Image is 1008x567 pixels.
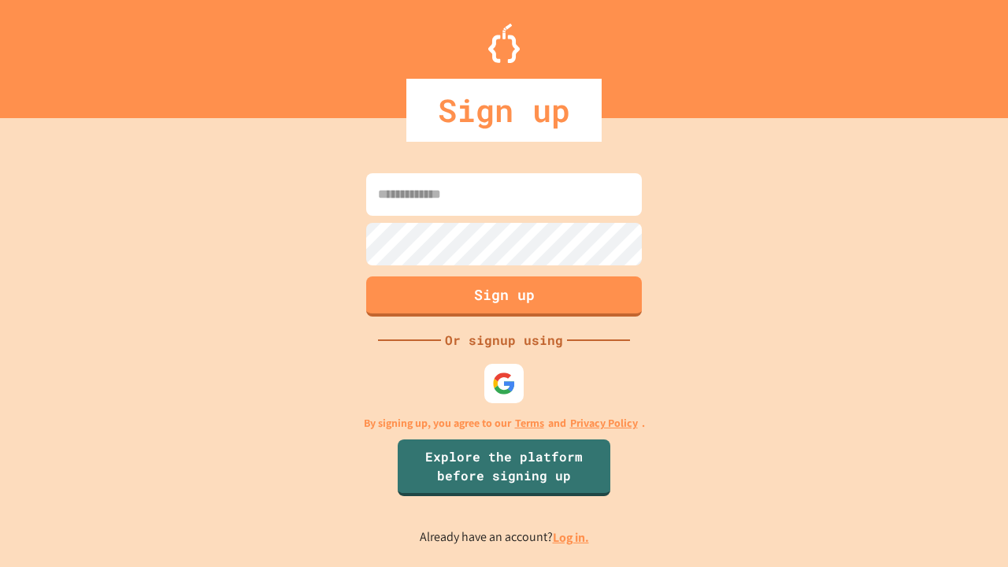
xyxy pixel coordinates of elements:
[877,435,992,502] iframe: chat widget
[570,415,638,432] a: Privacy Policy
[366,276,642,317] button: Sign up
[515,415,544,432] a: Terms
[420,528,589,547] p: Already have an account?
[492,372,516,395] img: google-icon.svg
[488,24,520,63] img: Logo.svg
[553,529,589,546] a: Log in.
[406,79,602,142] div: Sign up
[364,415,645,432] p: By signing up, you agree to our and .
[942,504,992,551] iframe: chat widget
[441,331,567,350] div: Or signup using
[398,439,610,496] a: Explore the platform before signing up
